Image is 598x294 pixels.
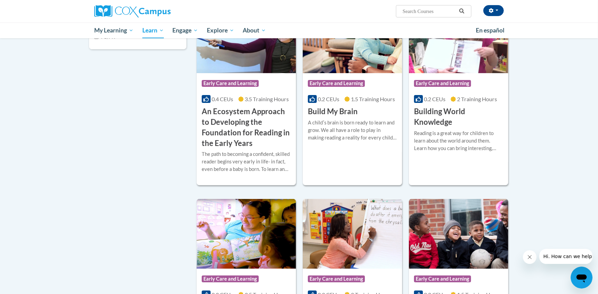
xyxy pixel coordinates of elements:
span: 0.2 CEUs [318,96,339,102]
span: Engage [172,26,198,35]
a: Learn [138,23,168,38]
button: Account Settings [483,5,504,16]
a: Course LogoEarly Care and Learning0.2 CEUs1.5 Training Hours Build My BrainA childʹs brain is bor... [303,3,402,185]
span: Early Care and Learning [202,80,259,87]
a: Cox Campus [94,5,224,17]
span: Early Care and Learning [414,276,471,282]
img: Course Logo [197,199,296,269]
span: 3.5 Training Hours [245,96,289,102]
span: Learn [142,26,164,35]
a: En español [471,23,509,38]
img: Course Logo [303,3,402,73]
a: Engage [168,23,202,38]
span: 0.2 CEUs [424,96,445,102]
a: My Learning [90,23,138,38]
span: Hi. How can we help? [4,5,55,10]
div: Main menu [84,23,514,38]
h3: Building World Knowledge [414,106,503,128]
span: My Learning [94,26,133,35]
input: Search Courses [402,7,457,15]
img: Course Logo [303,199,402,269]
iframe: Message from company [539,249,593,264]
iframe: Close message [523,250,537,264]
span: Explore [207,26,234,35]
img: Cox Campus [94,5,171,17]
a: About [239,23,271,38]
span: Early Care and Learning [308,276,365,282]
span: Early Care and Learning [414,80,471,87]
iframe: Button to launch messaging window [571,267,593,289]
span: Early Care and Learning [308,80,365,87]
a: Explore [202,23,239,38]
span: Early Care and Learning [202,276,259,282]
h3: Build My Brain [308,106,358,117]
img: Course Logo [409,199,508,269]
button: Search [457,7,467,15]
span: 2 Training Hours [457,96,497,102]
a: Course LogoEarly Care and Learning0.4 CEUs3.5 Training Hours An Ecosystem Approach to Developing ... [197,3,296,185]
a: Course LogoEarly Care and Learning0.2 CEUs2 Training Hours Building World KnowledgeReading is a g... [409,3,508,185]
div: Reading is a great way for children to learn about the world around them. Learn how you can bring... [414,130,503,152]
div: The path to becoming a confident, skilled reader begins very early in life- in fact, even before ... [202,150,291,173]
span: 1.5 Training Hours [351,96,395,102]
div: A childʹs brain is born ready to learn and grow. We all have a role to play in making reading a r... [308,119,397,142]
span: En español [476,27,504,34]
img: Course Logo [409,3,508,73]
h3: An Ecosystem Approach to Developing the Foundation for Reading in the Early Years [202,106,291,148]
span: 0.4 CEUs [212,96,233,102]
span: About [243,26,266,35]
img: Course Logo [197,3,296,73]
